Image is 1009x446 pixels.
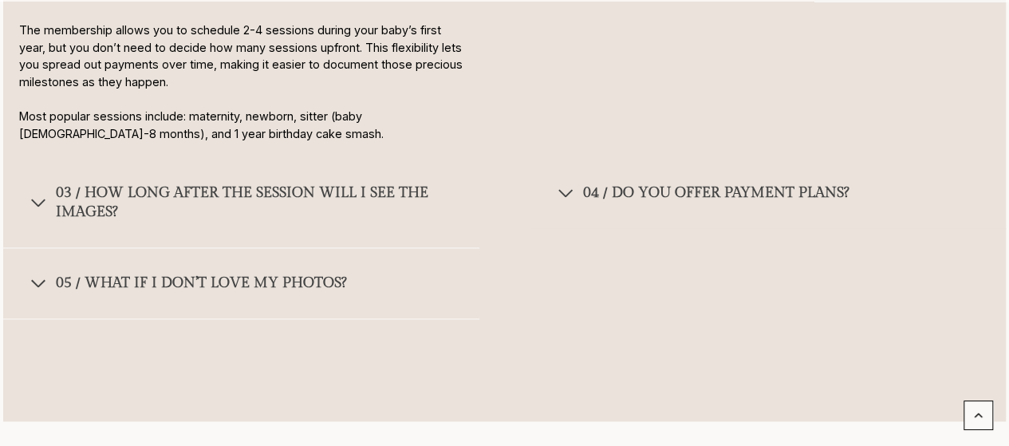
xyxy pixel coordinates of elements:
[56,184,454,222] span: 03 / How long after the session will I see the images?
[583,184,849,203] span: 04 / Do you offer payment plans?
[3,158,479,248] button: 03 / How long after the session will I see the images?
[530,158,1007,229] button: 04 / Do you offer payment plans?
[964,401,993,430] a: Scroll to top
[56,274,347,293] span: 05 / What if I don’t love my photos?
[3,248,479,319] button: 05 / What if I don’t love my photos?
[19,22,463,142] p: The membership allows you to schedule 2-4 sessions during your baby’s first year, but you don’t n...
